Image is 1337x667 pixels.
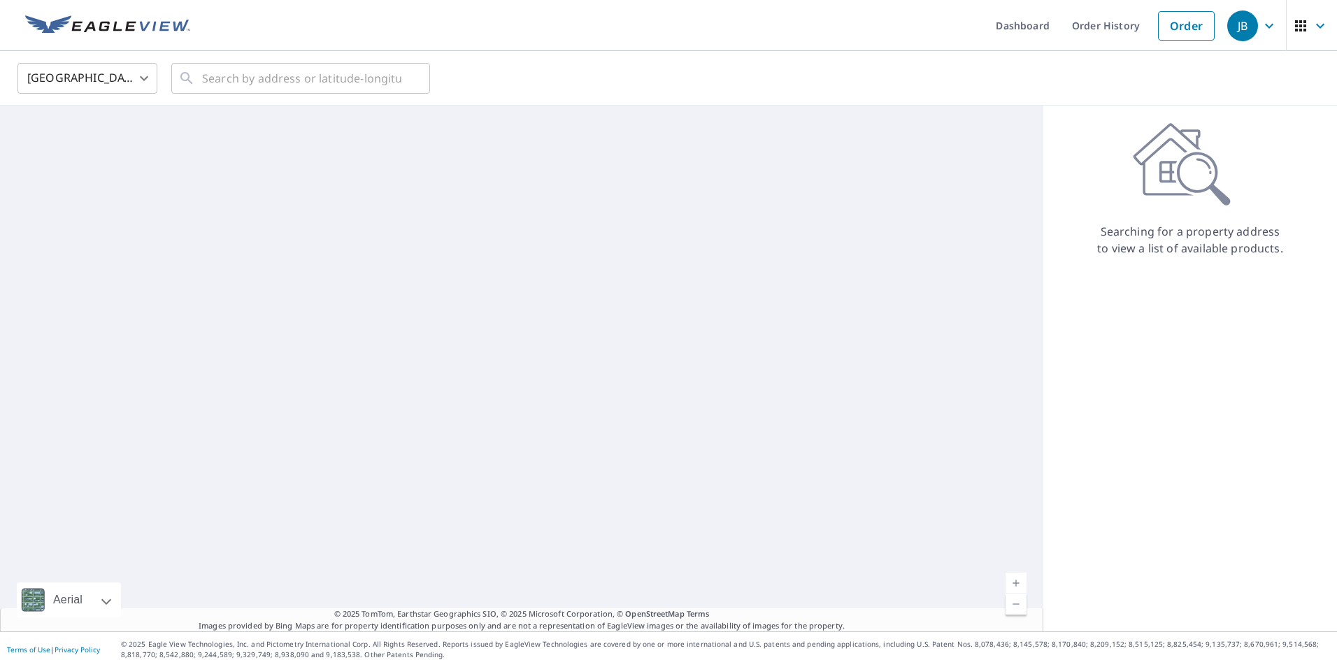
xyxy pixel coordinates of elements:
[1227,10,1258,41] div: JB
[1096,223,1284,257] p: Searching for a property address to view a list of available products.
[17,582,121,617] div: Aerial
[55,645,100,654] a: Privacy Policy
[121,639,1330,660] p: © 2025 Eagle View Technologies, Inc. and Pictometry International Corp. All Rights Reserved. Repo...
[1006,573,1027,594] a: Current Level 5, Zoom In
[1158,11,1215,41] a: Order
[334,608,710,620] span: © 2025 TomTom, Earthstar Geographics SIO, © 2025 Microsoft Corporation, ©
[202,59,401,98] input: Search by address or latitude-longitude
[687,608,710,619] a: Terms
[49,582,87,617] div: Aerial
[7,645,50,654] a: Terms of Use
[1006,594,1027,615] a: Current Level 5, Zoom Out
[7,645,100,654] p: |
[17,59,157,98] div: [GEOGRAPHIC_DATA]
[625,608,684,619] a: OpenStreetMap
[25,15,190,36] img: EV Logo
